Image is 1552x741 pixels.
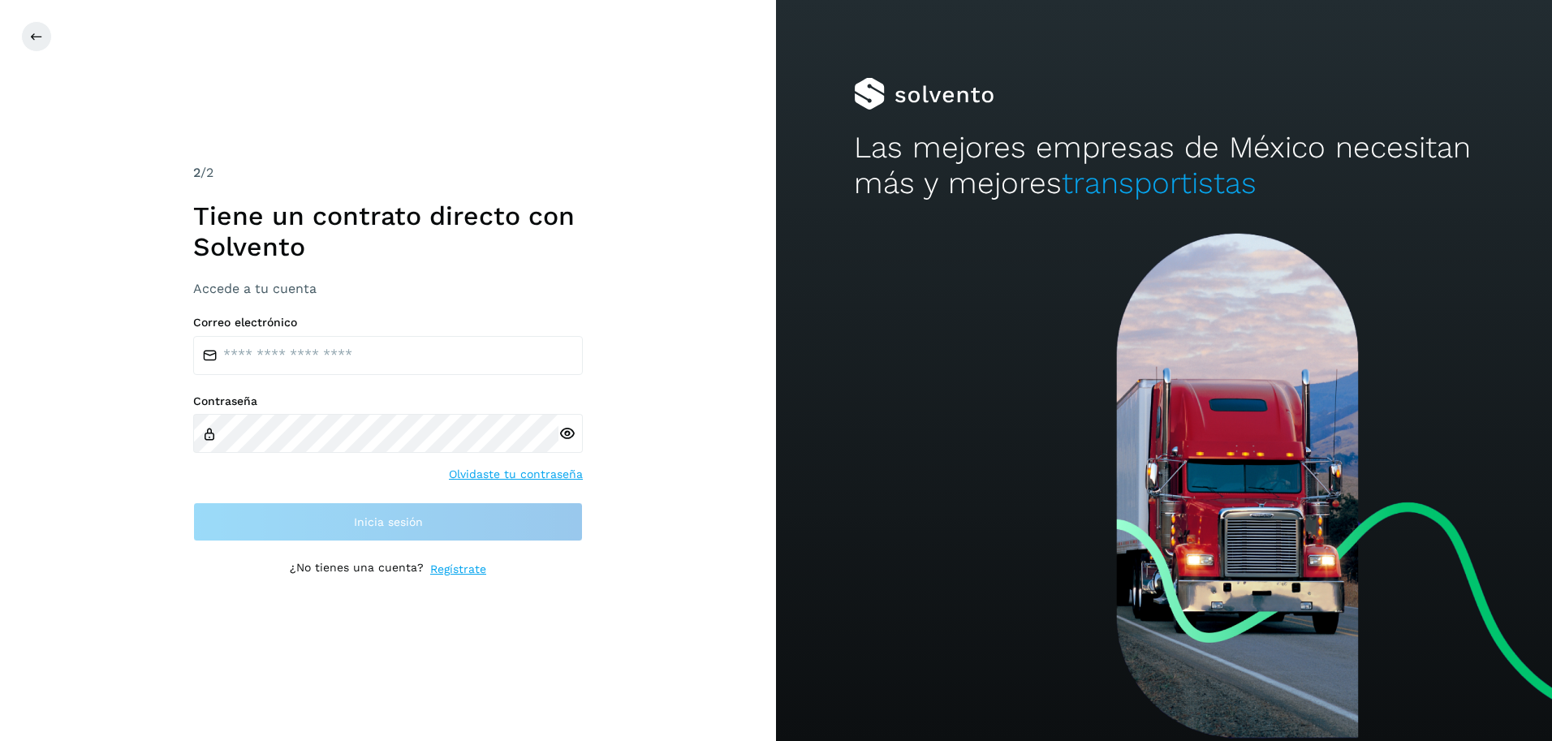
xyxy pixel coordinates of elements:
label: Contraseña [193,394,583,408]
span: 2 [193,165,200,180]
button: Inicia sesión [193,502,583,541]
span: Inicia sesión [354,516,423,528]
h1: Tiene un contrato directo con Solvento [193,200,583,263]
h2: Las mejores empresas de México necesitan más y mejores [854,130,1475,202]
div: /2 [193,163,583,183]
h3: Accede a tu cuenta [193,281,583,296]
p: ¿No tienes una cuenta? [290,561,424,578]
a: Olvidaste tu contraseña [449,466,583,483]
span: transportistas [1062,166,1257,200]
a: Regístrate [430,561,486,578]
label: Correo electrónico [193,316,583,330]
